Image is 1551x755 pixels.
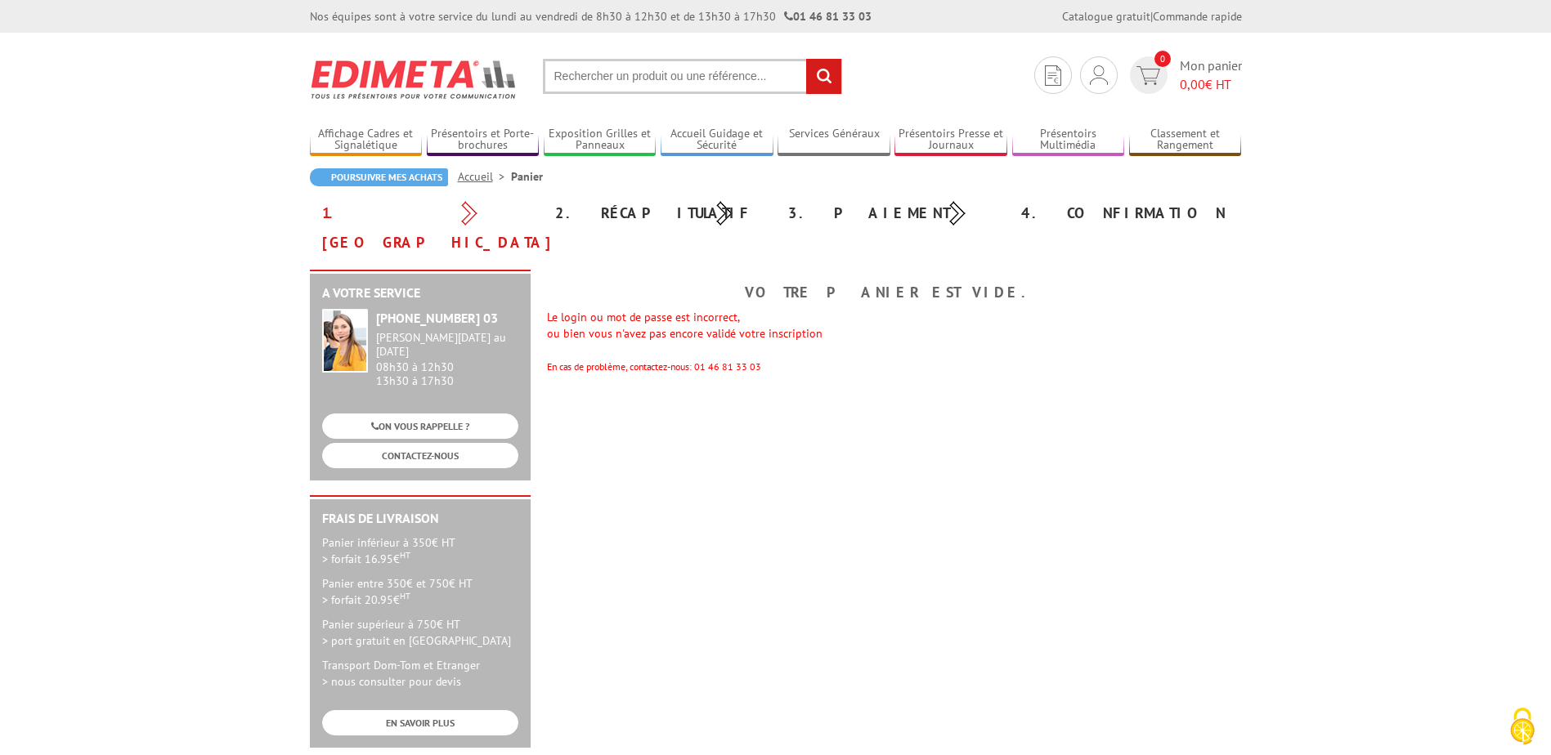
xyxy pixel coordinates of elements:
sup: HT [400,590,410,601]
p: Panier entre 350€ et 750€ HT [322,575,518,608]
div: 1. [GEOGRAPHIC_DATA] [310,199,543,257]
button: Cookies (fenêtre modale) [1494,699,1551,755]
a: Exposition Grilles et Panneaux [544,127,657,154]
img: devis rapide [1136,66,1160,85]
strong: 01 46 81 33 03 [784,9,872,24]
a: ON VOUS RAPPELLE ? [322,413,518,439]
strong: [PHONE_NUMBER] 03 [376,310,498,326]
div: 2. Récapitulatif [543,199,776,228]
span: > nous consulter pour devis [322,674,461,689]
p: Transport Dom-Tom et Etranger [322,657,518,690]
a: Catalogue gratuit [1062,9,1150,24]
div: 4. Confirmation [1009,199,1242,228]
a: EN SAVOIR PLUS [322,710,518,735]
span: > port gratuit en [GEOGRAPHIC_DATA] [322,633,511,648]
h2: Frais de Livraison [322,512,518,526]
a: CONTACTEZ-NOUS [322,443,518,468]
div: Le login ou mot de passe est incorrect, ou bien vous n'avez pas encore validé votre inscription [547,309,1242,374]
img: Cookies (fenêtre modale) [1502,706,1543,747]
a: devis rapide 0 Mon panier 0,00€ HT [1126,56,1242,94]
a: Accueil Guidage et Sécurité [661,127,773,154]
span: € HT [1180,75,1242,94]
a: Présentoirs Multimédia [1012,127,1125,154]
span: > forfait 20.95€ [322,592,410,607]
input: rechercher [806,59,841,94]
b: Votre panier est vide. [745,283,1044,302]
a: Poursuivre mes achats [310,168,448,186]
p: Panier inférieur à 350€ HT [322,534,518,567]
img: devis rapide [1045,65,1061,86]
li: Panier [511,168,543,185]
span: En cas de problème, contactez-nous: 01 46 81 33 03 [547,360,761,373]
div: 08h30 à 12h30 13h30 à 17h30 [376,331,518,387]
span: > forfait 16.95€ [322,552,410,566]
img: devis rapide [1090,65,1108,85]
span: 0 [1154,51,1171,67]
img: widget-service.jpg [322,309,368,373]
span: Mon panier [1180,56,1242,94]
div: | [1062,8,1242,25]
div: 3. Paiement [776,199,1009,228]
div: Nos équipes sont à votre service du lundi au vendredi de 8h30 à 12h30 et de 13h30 à 17h30 [310,8,872,25]
p: Panier supérieur à 750€ HT [322,616,518,649]
h2: A votre service [322,286,518,301]
a: Présentoirs et Porte-brochures [427,127,540,154]
a: Services Généraux [778,127,890,154]
img: Edimeta [310,49,518,109]
sup: HT [400,549,410,561]
span: 0,00 [1180,76,1205,92]
a: Commande rapide [1153,9,1242,24]
input: Rechercher un produit ou une référence... [543,59,842,94]
a: Présentoirs Presse et Journaux [894,127,1007,154]
a: Classement et Rangement [1129,127,1242,154]
a: Affichage Cadres et Signalétique [310,127,423,154]
div: [PERSON_NAME][DATE] au [DATE] [376,331,518,359]
a: Accueil [458,169,511,184]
